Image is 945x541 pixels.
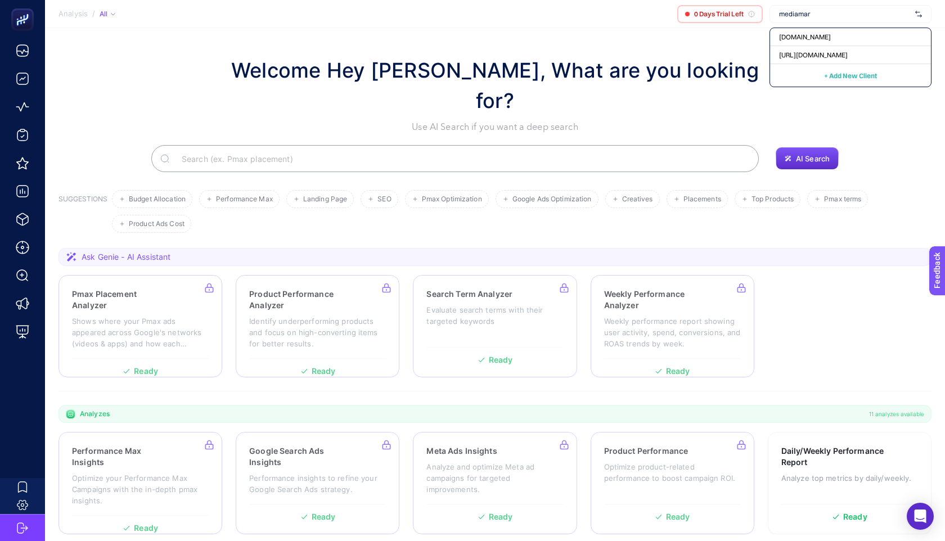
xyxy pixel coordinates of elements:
[413,432,577,534] a: Meta Ads InsightsAnalyze and optimize Meta ad campaigns for targeted improvements.Ready
[781,445,884,468] h3: Daily/Weekly Performance Report
[100,10,115,19] div: All
[92,9,95,18] span: /
[622,195,653,204] span: Creatives
[58,275,222,377] a: Pmax Placement AnalyzerShows where your Pmax ads appeared across Google's networks (videos & apps...
[377,195,391,204] span: SEO
[58,432,222,534] a: Performance Max InsightsOptimize your Performance Max Campaigns with the in-depth pmax insights.R...
[129,195,186,204] span: Budget Allocation
[779,33,831,42] span: [DOMAIN_NAME]
[236,275,399,377] a: Product Performance AnalyzerIdentify underperforming products and focus on high-converting items ...
[796,154,830,163] span: AI Search
[591,432,754,534] a: Product PerformanceOptimize product-related performance to boost campaign ROI.Ready
[751,195,794,204] span: Top Products
[779,51,848,60] span: [URL][DOMAIN_NAME]
[776,147,839,170] button: AI Search
[413,275,577,377] a: Search Term AnalyzerEvaluate search terms with their targeted keywordsReady
[869,409,924,418] span: 11 analyzes available
[824,195,861,204] span: Pmax terms
[58,195,107,233] h3: SUGGESTIONS
[779,10,911,19] input: Tommy Hilfiger
[82,251,170,263] span: Ask Genie - AI Assistant
[219,120,771,134] p: Use AI Search if you want a deep search
[768,432,931,534] a: Daily/Weekly Performance ReportAnalyze top metrics by daily/weekly.Ready
[7,3,43,12] span: Feedback
[219,55,771,116] h1: Welcome Hey [PERSON_NAME], What are you looking for?
[80,409,110,418] span: Analyzes
[683,195,721,204] span: Placements
[843,513,867,521] span: Ready
[173,143,750,174] input: Search
[58,10,88,19] span: Analysis
[512,195,592,204] span: Google Ads Optimization
[824,71,877,80] span: + Add New Client
[422,195,482,204] span: Pmax Optimization
[915,8,922,20] img: svg%3e
[303,195,347,204] span: Landing Page
[236,432,399,534] a: Google Search Ads InsightsPerformance insights to refine your Google Search Ads strategy.Ready
[781,472,918,484] p: Analyze top metrics by daily/weekly.
[591,275,754,377] a: Weekly Performance AnalyzerWeekly performance report showing user activity, spend, conversions, a...
[694,10,744,19] span: 0 Days Trial Left
[129,220,184,228] span: Product Ads Cost
[216,195,273,204] span: Performance Max
[824,69,877,82] button: + Add New Client
[907,503,934,530] div: Open Intercom Messenger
